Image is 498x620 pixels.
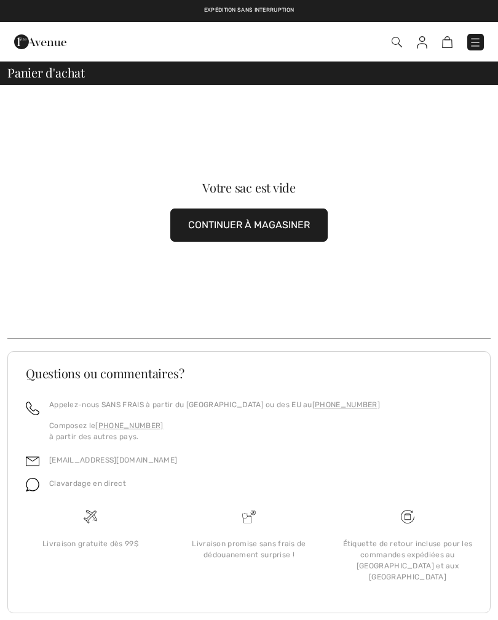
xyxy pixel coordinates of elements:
[26,367,472,380] h3: Questions ou commentaires?
[170,209,328,242] button: CONTINUER À MAGASINER
[31,181,466,194] div: Votre sac est vide
[26,455,39,468] img: email
[49,456,177,464] a: [EMAIL_ADDRESS][DOMAIN_NAME]
[49,399,380,410] p: Appelez-nous SANS FRAIS à partir du [GEOGRAPHIC_DATA] ou des EU au
[442,36,453,48] img: Panier d'achat
[95,421,163,430] a: [PHONE_NUMBER]
[21,538,160,549] div: Livraison gratuite dès 99$
[14,35,66,47] a: 1ère Avenue
[84,510,97,523] img: Livraison gratuite dès 99$
[49,479,126,488] span: Clavardage en direct
[392,37,402,47] img: Recherche
[180,538,318,560] div: Livraison promise sans frais de dédouanement surprise !
[14,30,66,54] img: 1ère Avenue
[338,538,477,582] div: Étiquette de retour incluse pour les commandes expédiées au [GEOGRAPHIC_DATA] et aux [GEOGRAPHIC_...
[312,400,380,409] a: [PHONE_NUMBER]
[401,510,414,523] img: Livraison gratuite dès 99$
[417,36,427,49] img: Mes infos
[469,36,481,49] img: Menu
[49,420,380,442] p: Composez le à partir des autres pays.
[26,478,39,491] img: chat
[7,66,85,79] span: Panier d'achat
[26,402,39,415] img: call
[242,510,256,523] img: Livraison promise sans frais de dédouanement surprise&nbsp;!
